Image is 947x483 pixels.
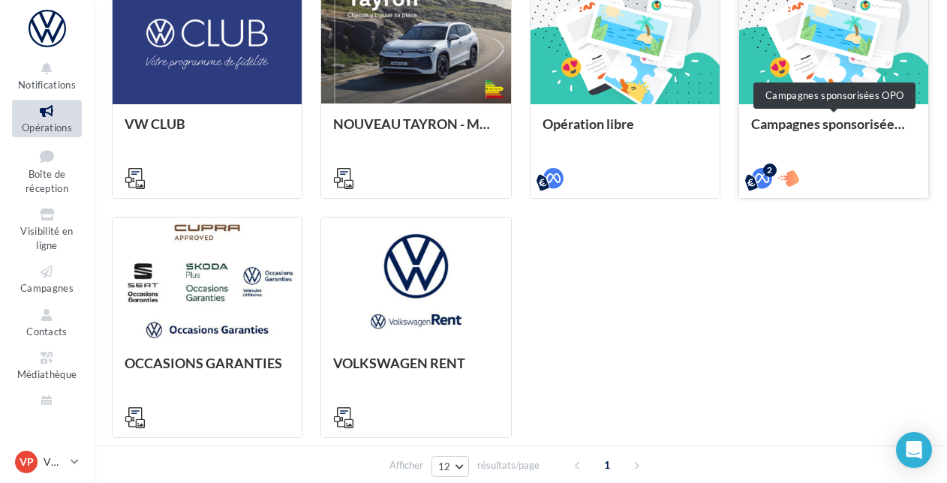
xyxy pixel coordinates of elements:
div: Campagnes sponsorisées OPO [751,116,916,146]
div: OCCASIONS GARANTIES [125,355,290,385]
div: Open Intercom Messenger [896,432,932,468]
span: Médiathèque [17,368,77,380]
button: Notifications [12,57,82,94]
span: VP [20,454,34,469]
span: Visibilité en ligne [20,225,73,251]
div: NOUVEAU TAYRON - MARS 2025 [333,116,498,146]
span: Notifications [18,79,76,91]
a: Campagnes [12,260,82,297]
a: Contacts [12,304,82,340]
div: VOLKSWAGEN RENT [333,355,498,385]
span: 12 [438,460,451,472]
div: Opération libre [543,116,708,146]
a: Boîte de réception [12,143,82,198]
span: 1 [595,453,619,477]
div: VW CLUB [125,116,290,146]
a: Visibilité en ligne [12,203,82,254]
span: Campagnes [20,282,74,294]
a: VP VW [GEOGRAPHIC_DATA] 13 [12,448,82,476]
div: 2 [763,163,777,177]
span: Contacts [26,325,68,337]
button: 12 [431,456,470,477]
a: Médiathèque [12,346,82,383]
span: Afficher [389,458,423,472]
span: Boîte de réception [26,168,68,194]
span: Opérations [22,121,72,133]
span: résultats/page [477,458,540,472]
a: Opérations [12,100,82,136]
a: Calendrier [12,390,82,427]
p: VW [GEOGRAPHIC_DATA] 13 [44,454,65,469]
div: Campagnes sponsorisées OPO [753,82,915,109]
